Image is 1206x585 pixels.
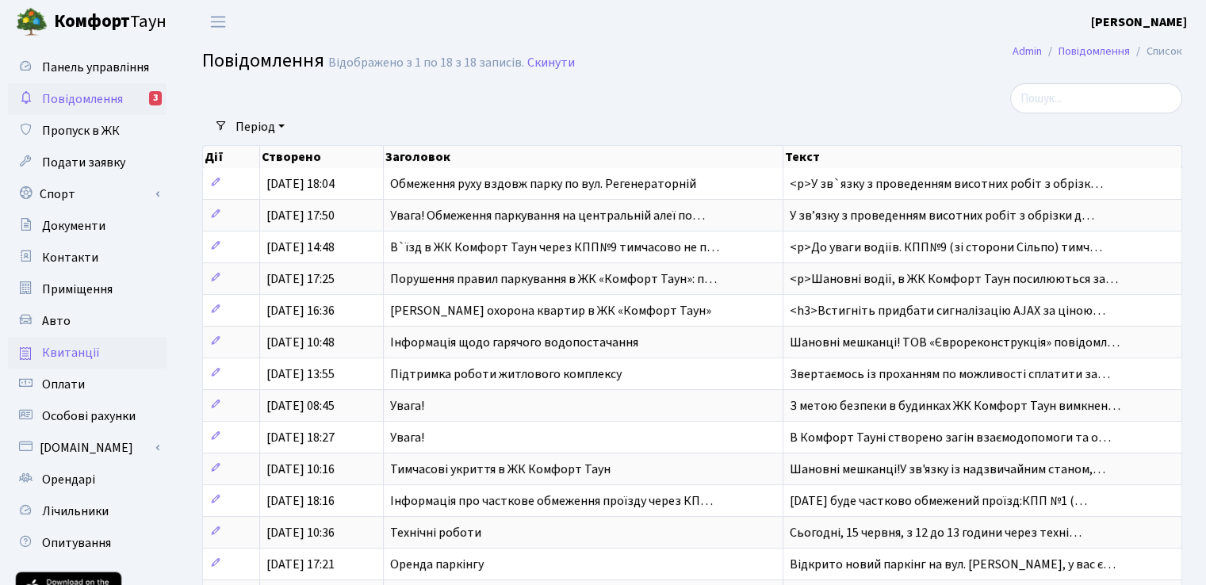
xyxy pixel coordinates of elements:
span: [DATE] 17:25 [266,270,335,288]
a: Приміщення [8,273,167,305]
b: [PERSON_NAME] [1091,13,1187,31]
a: Панель управління [8,52,167,83]
span: Відкрито новий паркінг на вул. [PERSON_NAME], у вас є… [790,556,1116,573]
span: Авто [42,312,71,330]
a: Admin [1013,43,1042,59]
a: [DOMAIN_NAME] [8,432,167,464]
th: Текст [783,146,1182,168]
span: [DATE] 17:21 [266,556,335,573]
th: Створено [260,146,384,168]
a: Період [229,113,291,140]
span: З метою безпеки в будинках ЖК Комфорт Таун вимкнен… [790,397,1120,415]
a: Подати заявку [8,147,167,178]
span: Особові рахунки [42,407,136,425]
a: Спорт [8,178,167,210]
span: [DATE] 10:36 [266,524,335,541]
span: [DATE] 10:16 [266,461,335,478]
a: Оплати [8,369,167,400]
span: Підтримка роботи житлового комплексу [390,365,622,383]
span: [PERSON_NAME] охорона квартир в ЖК «Комфорт Таун» [390,302,711,319]
span: [DATE] 10:48 [266,334,335,351]
span: <p>У зв`язку з проведенням висотних робіт з обрізк… [790,175,1103,193]
span: Подати заявку [42,154,125,171]
span: Інформація про часткове обмеження проїзду через КП… [390,492,713,510]
span: Тимчасові укриття в ЖК Комфорт Таун [390,461,611,478]
span: [DATE] буде частково обмежений проїзд:КПП №1 (… [790,492,1087,510]
span: [DATE] 18:27 [266,429,335,446]
a: Лічильники [8,495,167,527]
span: Сьогодні, 15 червня, з 12 до 13 години через техні… [790,524,1082,541]
span: Приміщення [42,281,113,298]
li: Список [1130,43,1182,60]
span: В`їзд в ЖК Комфорт Таун через КПП№9 тимчасово не п… [390,239,719,256]
span: Обмеження руху вздовж парку по вул. Регенераторній [390,175,696,193]
span: Лічильники [42,503,109,520]
span: Панель управління [42,59,149,76]
a: Повідомлення3 [8,83,167,115]
span: Контакти [42,249,98,266]
a: Орендарі [8,464,167,495]
a: [PERSON_NAME] [1091,13,1187,32]
a: Квитанції [8,337,167,369]
span: Документи [42,217,105,235]
span: Увага! [390,397,424,415]
a: Скинути [527,55,575,71]
span: [DATE] 18:16 [266,492,335,510]
div: Відображено з 1 по 18 з 18 записів. [328,55,524,71]
span: [DATE] 08:45 [266,397,335,415]
span: Орендарі [42,471,95,488]
a: Опитування [8,527,167,559]
span: Повідомлення [202,47,324,75]
img: logo.png [16,6,48,38]
span: [DATE] 13:55 [266,365,335,383]
span: [DATE] 17:50 [266,207,335,224]
span: <h3>Встигніть придбати сигналізацію AJAX за ціною… [790,302,1105,319]
span: Звертаємось із проханням по можливості сплатити за… [790,365,1110,383]
span: <p>Шановні водії, в ЖК Комфорт Таун посилюються за… [790,270,1118,288]
span: [DATE] 16:36 [266,302,335,319]
th: Заголовок [384,146,783,168]
span: Квитанції [42,344,100,361]
a: Авто [8,305,167,337]
span: Технічні роботи [390,524,481,541]
span: Шановні мешканці! ТОВ «Єврореконструкція» повідомл… [790,334,1120,351]
span: [DATE] 18:04 [266,175,335,193]
span: Шановні мешканці!У зв'язку із надзвичайним станом,… [790,461,1105,478]
div: 3 [149,91,162,105]
span: Інформація щодо гарячого водопостачання [390,334,638,351]
span: Опитування [42,534,111,552]
span: Пропуск в ЖК [42,122,120,140]
a: Особові рахунки [8,400,167,432]
span: <p>До уваги водіїв. КПП№9 (зі сторони Сільпо) тимч… [790,239,1102,256]
nav: breadcrumb [989,35,1206,68]
a: Повідомлення [1059,43,1130,59]
span: Оплати [42,376,85,393]
th: Дії [203,146,260,168]
span: У звʼязку з проведенням висотних робіт з обрізки д… [790,207,1094,224]
span: Повідомлення [42,90,123,108]
span: Порушення правил паркування в ЖК «Комфорт Таун»: п… [390,270,717,288]
span: Таун [54,9,167,36]
button: Переключити навігацію [198,9,238,35]
span: В Комфорт Тауні створено загін взаємодопомоги та о… [790,429,1111,446]
span: Увага! Обмеження паркування на центральній алеї по… [390,207,705,224]
span: Увага! [390,429,424,446]
a: Документи [8,210,167,242]
a: Пропуск в ЖК [8,115,167,147]
span: [DATE] 14:48 [266,239,335,256]
input: Пошук... [1010,83,1182,113]
a: Контакти [8,242,167,273]
span: Оренда паркінгу [390,556,484,573]
b: Комфорт [54,9,130,34]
